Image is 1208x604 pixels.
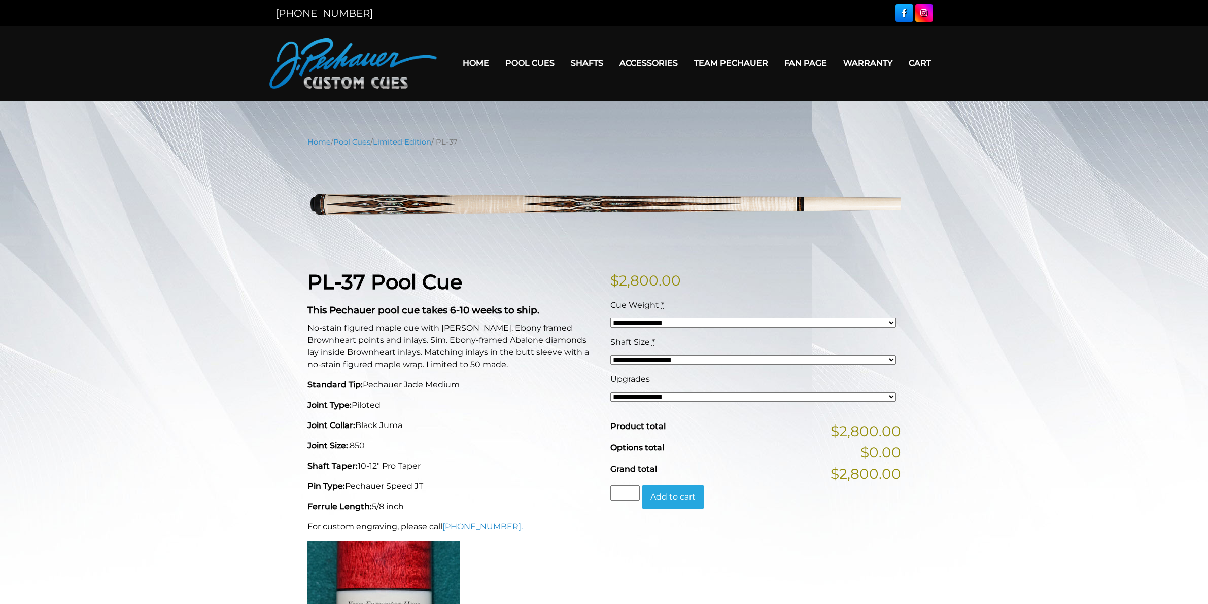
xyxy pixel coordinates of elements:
p: Pechauer Jade Medium [307,379,598,391]
a: [PHONE_NUMBER] [275,7,373,19]
strong: Joint Type: [307,400,352,410]
span: $2,800.00 [831,420,901,442]
strong: Joint Size: [307,441,348,450]
a: [PHONE_NUMBER]. [442,522,523,531]
a: Pool Cues [333,137,370,147]
span: Cue Weight [610,300,659,310]
a: Accessories [611,50,686,76]
p: 10-12" Pro Taper [307,460,598,472]
p: 5/8 inch [307,501,598,513]
strong: Shaft Taper: [307,461,358,471]
a: Home [307,137,331,147]
a: Home [455,50,497,76]
img: pl-37.png [307,155,901,254]
button: Add to cart [642,485,704,509]
strong: Pin Type: [307,481,345,491]
span: Product total [610,421,666,431]
span: Grand total [610,464,657,474]
strong: Ferrule Length: [307,502,372,511]
p: .850 [307,440,598,452]
p: Pechauer Speed JT [307,480,598,492]
span: Upgrades [610,374,650,384]
input: Product quantity [610,485,640,501]
a: Team Pechauer [686,50,776,76]
p: Piloted [307,399,598,411]
a: Limited Edition [373,137,431,147]
a: Cart [901,50,939,76]
p: No-stain figured maple cue with [PERSON_NAME]. Ebony framed Brownheart points and inlays. Sim. Eb... [307,322,598,371]
img: Pechauer Custom Cues [269,38,437,89]
bdi: 2,800.00 [610,272,681,289]
a: Warranty [835,50,901,76]
abbr: required [652,337,655,347]
strong: PL-37 Pool Cue [307,269,462,294]
span: $ [610,272,619,289]
a: Shafts [563,50,611,76]
a: Pool Cues [497,50,563,76]
a: Fan Page [776,50,835,76]
p: Black Juma [307,419,598,432]
strong: Joint Collar: [307,420,355,430]
nav: Breadcrumb [307,136,901,148]
abbr: required [661,300,664,310]
span: Options total [610,443,664,452]
p: For custom engraving, please call [307,521,598,533]
span: Shaft Size [610,337,650,347]
span: $0.00 [860,442,901,463]
strong: Standard Tip: [307,380,363,389]
span: $2,800.00 [831,463,901,484]
strong: This Pechauer pool cue takes 6-10 weeks to ship. [307,304,539,316]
